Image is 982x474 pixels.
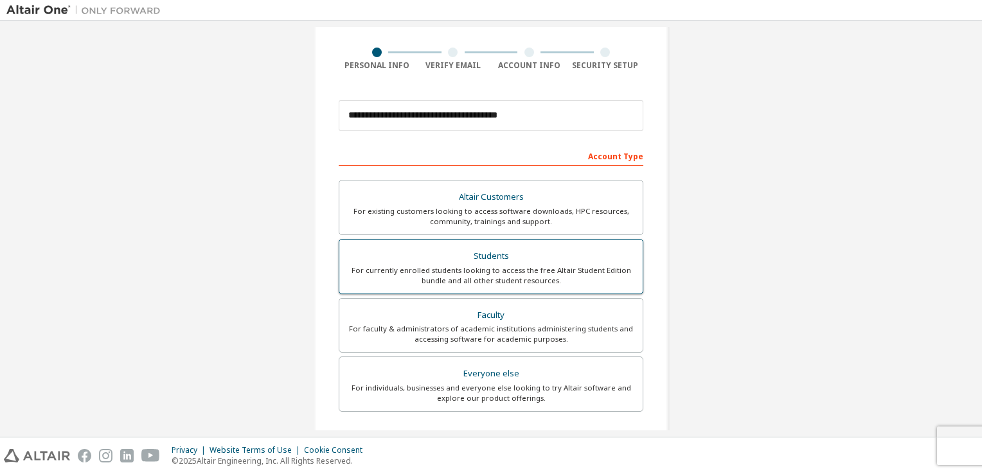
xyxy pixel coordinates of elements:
div: For existing customers looking to access software downloads, HPC resources, community, trainings ... [347,206,635,227]
img: Altair One [6,4,167,17]
img: instagram.svg [99,449,112,462]
div: Account Type [339,145,643,166]
div: Faculty [347,306,635,324]
div: Personal Info [339,60,415,71]
div: For faculty & administrators of academic institutions administering students and accessing softwa... [347,324,635,344]
div: Altair Customers [347,188,635,206]
div: Everyone else [347,365,635,383]
div: Cookie Consent [304,445,370,455]
div: Privacy [172,445,210,455]
div: Students [347,247,635,265]
div: Website Terms of Use [210,445,304,455]
div: For currently enrolled students looking to access the free Altair Student Edition bundle and all ... [347,265,635,286]
img: altair_logo.svg [4,449,70,462]
div: For individuals, businesses and everyone else looking to try Altair software and explore our prod... [347,383,635,403]
div: Account Info [491,60,567,71]
div: Security Setup [567,60,644,71]
img: youtube.svg [141,449,160,462]
p: © 2025 Altair Engineering, Inc. All Rights Reserved. [172,455,370,466]
div: Verify Email [415,60,492,71]
img: linkedin.svg [120,449,134,462]
img: facebook.svg [78,449,91,462]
